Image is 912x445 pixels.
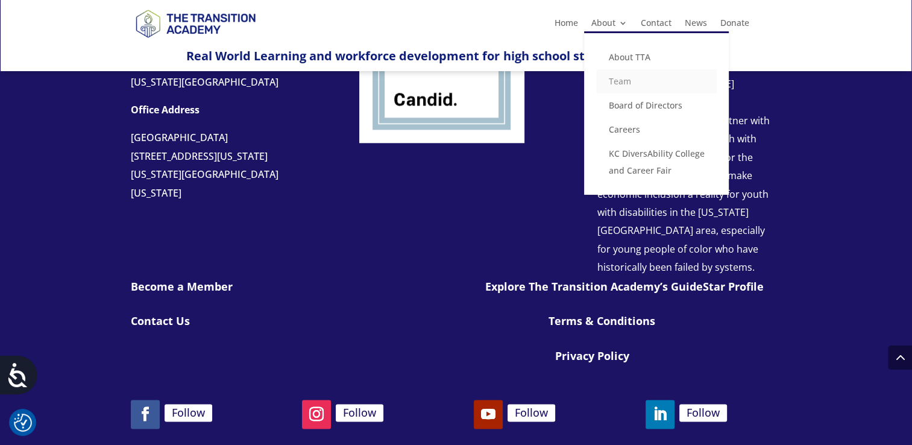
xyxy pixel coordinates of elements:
[485,279,764,294] a: Explore The Transition Academy’s GuideStar Profile
[131,73,324,91] div: [US_STATE][GEOGRAPHIC_DATA]
[596,118,717,142] a: Careers
[549,314,655,328] a: Terms & Conditions
[596,142,717,183] a: KC DiversAbility College and Career Fair
[302,400,331,429] a: Follow on Instagram
[131,150,268,163] span: [STREET_ADDRESS][US_STATE]
[131,314,190,328] a: Contact Us
[684,19,706,32] a: News
[131,279,233,294] a: Become a Member
[131,103,200,116] strong: Office Address
[640,19,671,32] a: Contact
[165,404,212,421] a: Follow
[596,45,717,69] a: About TTA
[720,19,749,32] a: Donate
[14,414,32,432] img: Revisit consent button
[130,36,260,47] a: Logo-Noticias
[131,128,324,212] p: [GEOGRAPHIC_DATA] [US_STATE][GEOGRAPHIC_DATA][US_STATE]
[554,19,577,32] a: Home
[508,404,555,421] a: Follow
[646,400,675,429] a: Follow on LinkedIn
[359,134,524,145] a: Logo-Noticias
[555,349,629,363] a: Privacy Policy
[596,69,717,93] a: Team
[131,400,160,429] a: Follow on Facebook
[591,19,627,32] a: About
[186,48,725,64] span: Real World Learning and workforce development for high school students with disabilities
[14,414,32,432] button: Cookie Settings
[474,400,503,429] a: Follow on Youtube
[596,93,717,118] a: Board of Directors
[336,404,383,421] a: Follow
[679,404,727,421] a: Follow
[130,2,260,45] img: TTA Brand_TTA Primary Logo_Horizontal_Light BG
